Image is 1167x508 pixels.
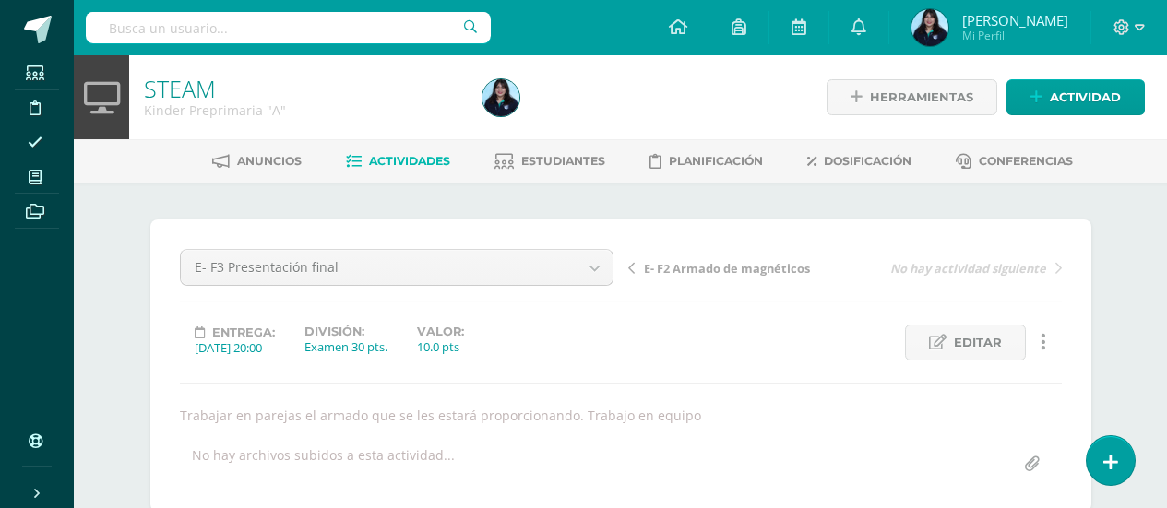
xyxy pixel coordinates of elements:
span: Entrega: [212,325,275,339]
div: Examen 30 pts. [304,338,387,355]
span: Editar [954,325,1002,360]
div: Trabajar en parejas el armado que se les estará proporcionando. Trabajo en equipo [173,407,1069,424]
a: Conferencias [956,147,1073,176]
a: Estudiantes [494,147,605,176]
label: Valor: [417,325,464,338]
a: E- F3 Presentación final [181,250,613,285]
a: Actividad [1006,79,1145,115]
span: [PERSON_NAME] [962,11,1068,30]
span: Estudiantes [521,154,605,168]
img: 717e1260f9baba787432b05432d0efc0.png [911,9,948,46]
span: Anuncios [237,154,302,168]
label: División: [304,325,387,338]
a: Planificación [649,147,763,176]
img: 717e1260f9baba787432b05432d0efc0.png [482,79,519,116]
a: Dosificación [807,147,911,176]
div: 10.0 pts [417,338,464,355]
a: STEAM [144,73,216,104]
a: Anuncios [212,147,302,176]
span: Mi Perfil [962,28,1068,43]
div: No hay archivos subidos a esta actividad... [192,446,455,482]
span: E- F3 Presentación final [195,250,564,285]
span: Herramientas [870,80,973,114]
span: Dosificación [824,154,911,168]
span: Actividades [369,154,450,168]
span: Actividad [1050,80,1121,114]
span: No hay actividad siguiente [890,260,1046,277]
span: Conferencias [979,154,1073,168]
a: E- F2 Armado de magnéticos [628,258,845,277]
input: Busca un usuario... [86,12,490,43]
a: Actividades [346,147,450,176]
div: Kinder Preprimaria 'A' [144,101,460,119]
h1: STEAM [144,76,460,101]
span: Planificación [669,154,763,168]
a: Herramientas [827,79,997,115]
div: [DATE] 20:00 [195,339,275,356]
span: E- F2 Armado de magnéticos [644,260,810,277]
